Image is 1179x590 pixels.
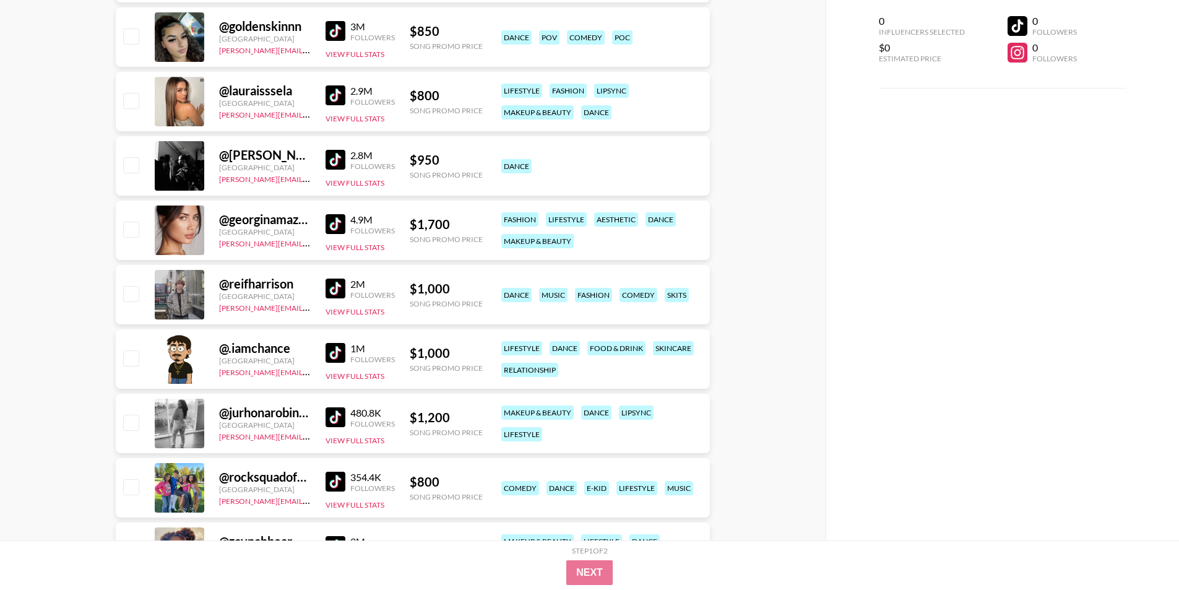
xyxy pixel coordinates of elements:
[326,500,384,510] button: View Full Stats
[410,106,483,115] div: Song Promo Price
[410,152,483,168] div: $ 950
[326,114,384,123] button: View Full Stats
[326,371,384,381] button: View Full Stats
[219,469,311,485] div: @ rocksquadofficial
[587,341,646,355] div: food & drink
[219,147,311,163] div: @ [PERSON_NAME].posner
[410,474,483,490] div: $ 800
[326,214,345,234] img: TikTok
[581,534,622,549] div: lifestyle
[219,212,311,227] div: @ georginamazzeo
[350,419,395,428] div: Followers
[219,485,311,494] div: [GEOGRAPHIC_DATA]
[546,212,587,227] div: lifestyle
[219,227,311,236] div: [GEOGRAPHIC_DATA]
[501,288,532,302] div: dance
[501,341,542,355] div: lifestyle
[219,534,311,549] div: @ zaynahbear
[501,481,539,495] div: comedy
[501,30,532,45] div: dance
[350,97,395,106] div: Followers
[594,212,638,227] div: aesthetic
[326,21,345,41] img: TikTok
[350,162,395,171] div: Followers
[539,288,568,302] div: music
[584,481,609,495] div: e-kid
[326,472,345,492] img: TikTok
[219,172,402,184] a: [PERSON_NAME][EMAIL_ADDRESS][DOMAIN_NAME]
[219,494,402,506] a: [PERSON_NAME][EMAIL_ADDRESS][DOMAIN_NAME]
[612,30,633,45] div: poc
[350,33,395,42] div: Followers
[879,54,965,63] div: Estimated Price
[616,481,657,495] div: lifestyle
[410,88,483,103] div: $ 800
[1032,41,1077,54] div: 0
[665,288,689,302] div: skits
[350,471,395,484] div: 354.4K
[501,105,574,119] div: makeup & beauty
[646,212,676,227] div: dance
[501,84,542,98] div: lifestyle
[665,481,693,495] div: music
[350,85,395,97] div: 2.9M
[550,84,587,98] div: fashion
[350,226,395,235] div: Followers
[219,19,311,34] div: @ goldenskinnn
[326,178,384,188] button: View Full Stats
[566,560,613,585] button: Next
[1032,54,1077,63] div: Followers
[575,288,612,302] div: fashion
[501,406,574,420] div: makeup & beauty
[501,159,532,173] div: dance
[350,536,395,548] div: 2M
[546,481,577,495] div: dance
[326,343,345,363] img: TikTok
[1117,528,1164,575] iframe: Drift Widget Chat Controller
[410,41,483,51] div: Song Promo Price
[219,292,311,301] div: [GEOGRAPHIC_DATA]
[350,355,395,364] div: Followers
[567,30,605,45] div: comedy
[219,163,311,172] div: [GEOGRAPHIC_DATA]
[501,234,574,248] div: makeup & beauty
[326,279,345,298] img: TikTok
[326,407,345,427] img: TikTok
[410,299,483,308] div: Song Promo Price
[219,98,311,108] div: [GEOGRAPHIC_DATA]
[326,50,384,59] button: View Full Stats
[350,290,395,300] div: Followers
[350,20,395,33] div: 3M
[219,430,402,441] a: [PERSON_NAME][EMAIL_ADDRESS][DOMAIN_NAME]
[219,341,311,356] div: @ .iamchance
[410,345,483,361] div: $ 1,000
[410,24,483,39] div: $ 850
[629,534,660,549] div: dance
[326,436,384,445] button: View Full Stats
[219,108,402,119] a: [PERSON_NAME][EMAIL_ADDRESS][DOMAIN_NAME]
[410,235,483,244] div: Song Promo Price
[1032,15,1077,27] div: 0
[350,342,395,355] div: 1M
[410,539,483,554] div: $ 1,200
[879,27,965,37] div: Influencers Selected
[326,307,384,316] button: View Full Stats
[219,276,311,292] div: @ reifharrison
[326,150,345,170] img: TikTok
[350,484,395,493] div: Followers
[501,212,538,227] div: fashion
[410,363,483,373] div: Song Promo Price
[219,405,311,420] div: @ jurhonarobinson
[620,288,657,302] div: comedy
[653,341,694,355] div: skincare
[219,301,402,313] a: [PERSON_NAME][EMAIL_ADDRESS][DOMAIN_NAME]
[219,356,311,365] div: [GEOGRAPHIC_DATA]
[572,546,608,555] div: Step 1 of 2
[410,217,483,232] div: $ 1,700
[326,536,345,556] img: TikTok
[879,41,965,54] div: $0
[410,428,483,437] div: Song Promo Price
[619,406,654,420] div: lipsync
[501,363,558,377] div: relationship
[501,534,574,549] div: makeup & beauty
